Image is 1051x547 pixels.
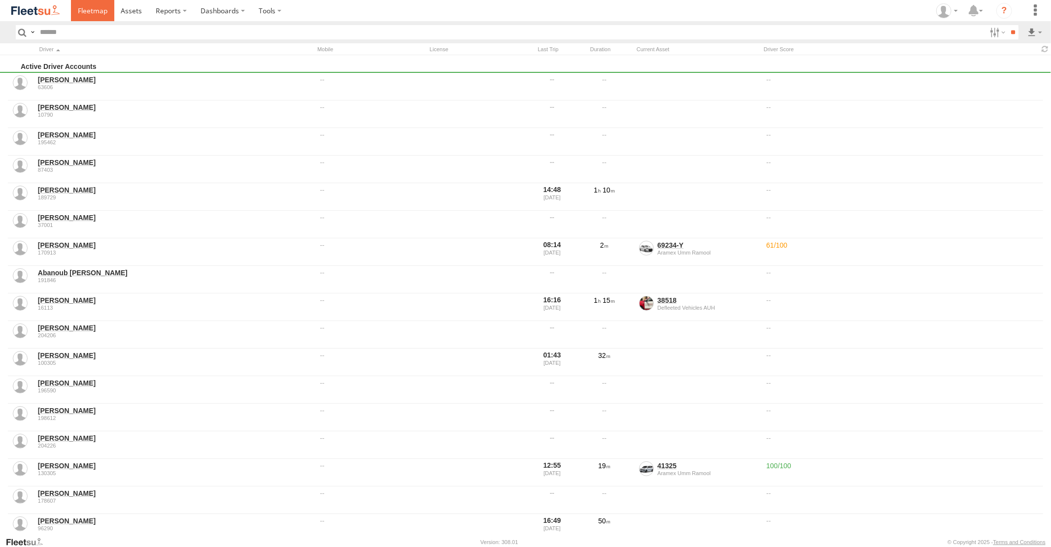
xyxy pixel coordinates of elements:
[761,45,1036,54] div: Driver Score
[38,360,313,366] div: 100305
[38,443,313,449] div: 204226
[634,45,757,54] div: Current Asset
[38,489,313,498] a: [PERSON_NAME]
[38,277,313,283] div: 191846
[603,296,615,304] span: 15
[29,25,36,39] label: Search Query
[534,184,571,210] div: 14:48 [DATE]
[38,470,313,476] div: 130305
[38,194,313,200] div: 189729
[38,406,313,415] a: [PERSON_NAME]
[38,158,313,167] a: [PERSON_NAME]
[38,84,313,90] div: 63606
[600,241,609,249] span: 2
[933,3,961,18] div: Ismail Elayodath
[427,45,526,54] div: License
[38,323,313,332] a: [PERSON_NAME]
[315,45,423,54] div: Mobile
[657,470,762,476] div: Aramex Umm Ramool
[38,268,313,277] a: Abanoub [PERSON_NAME]
[657,250,762,256] div: Aramex Umm Ramool
[38,103,313,112] a: [PERSON_NAME]
[10,4,61,17] img: fleetsu-logo-horizontal.svg
[38,250,313,256] div: 170913
[534,350,571,375] div: 01:43 [DATE]
[5,537,51,547] a: Visit our Website
[480,539,518,545] div: Version: 308.01
[38,332,313,338] div: 204206
[534,294,571,320] div: 16:16 [DATE]
[36,45,311,54] div: Click to Sort
[38,351,313,360] a: [PERSON_NAME]
[594,186,601,194] span: 1
[38,241,313,250] a: [PERSON_NAME]
[657,241,683,249] a: 69234-Y
[38,222,313,228] div: 37001
[996,3,1012,19] i: ?
[534,460,571,485] div: 12:55 [DATE]
[657,296,677,304] a: 38518
[534,515,571,541] div: 16:49 [DATE]
[38,112,313,118] div: 10790
[765,239,1044,265] div: 61
[1039,44,1051,54] span: Refresh
[38,186,313,194] a: [PERSON_NAME]
[38,139,313,145] div: 195462
[38,434,313,443] a: [PERSON_NAME]
[603,186,615,194] span: 10
[38,525,313,531] div: 96290
[38,498,313,504] div: 178607
[530,45,567,54] div: Last Trip
[1026,25,1043,39] label: Export results as...
[765,460,1044,485] div: 100
[38,516,313,525] a: [PERSON_NAME]
[993,539,1046,545] a: Terms and Conditions
[38,387,313,393] div: 196590
[38,167,313,173] div: 87403
[38,130,313,139] a: [PERSON_NAME]
[598,352,610,359] span: 32
[657,462,677,470] a: 41325
[38,213,313,222] a: [PERSON_NAME]
[38,461,313,470] a: [PERSON_NAME]
[598,517,610,525] span: 50
[598,462,610,470] span: 19
[948,539,1046,545] div: © Copyright 2025 -
[986,25,1007,39] label: Search Filter Options
[594,296,601,304] span: 1
[38,379,313,387] a: [PERSON_NAME]
[38,305,313,311] div: 16113
[38,415,313,421] div: 198612
[534,239,571,265] div: 08:14 [DATE]
[38,75,313,84] a: [PERSON_NAME]
[38,296,313,305] a: [PERSON_NAME]
[571,45,630,54] div: Duration
[657,305,762,311] div: Defleeted Vehicles AUH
